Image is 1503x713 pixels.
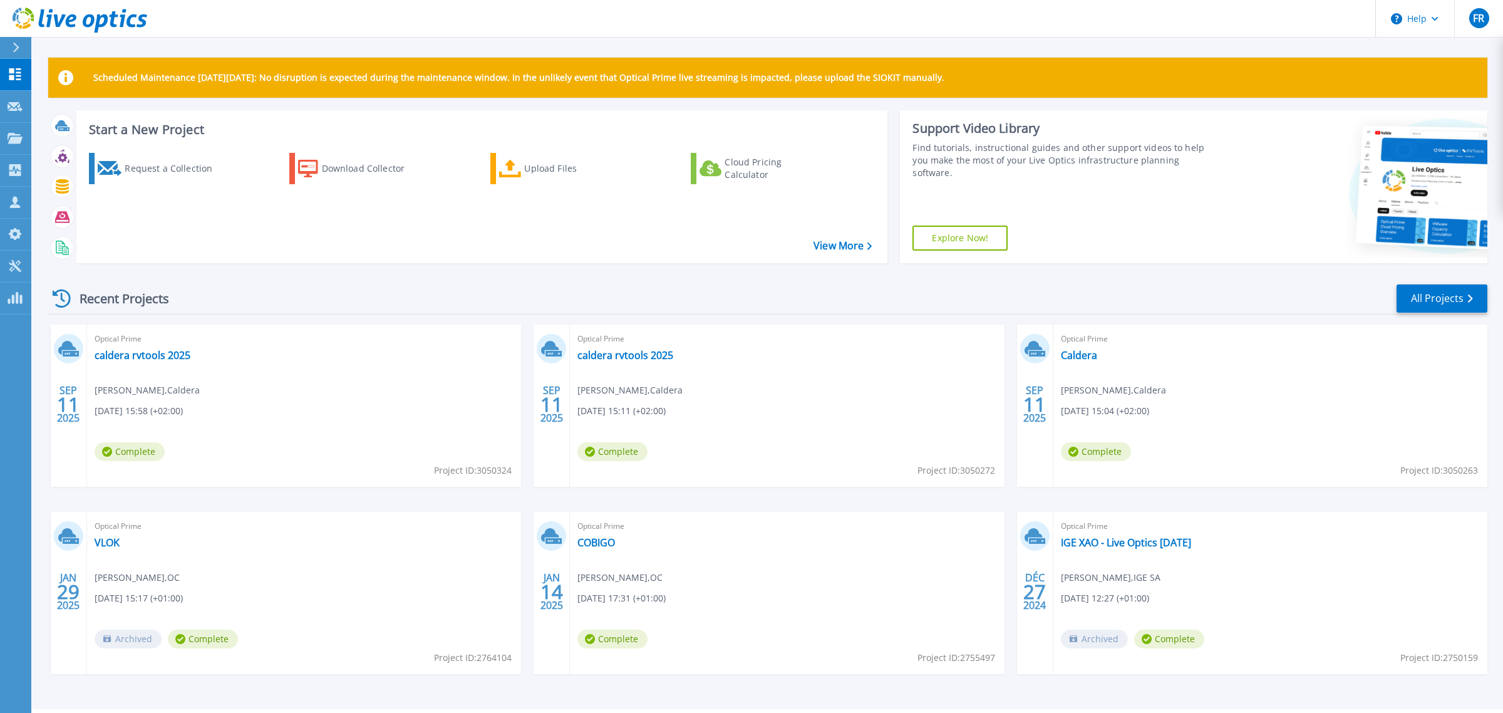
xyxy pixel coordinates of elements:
span: [PERSON_NAME] , OC [577,571,663,585]
a: IGE XAO - Live Optics [DATE] [1061,536,1191,549]
p: Scheduled Maintenance [DATE][DATE]: No disruption is expected during the maintenance window. In t... [93,73,944,83]
span: 11 [57,399,80,410]
a: Explore Now! [912,226,1008,251]
span: [PERSON_NAME] , Caldera [577,383,683,397]
span: Complete [577,630,648,648]
span: Optical Prime [1061,332,1480,346]
span: 11 [1023,399,1046,410]
a: Download Collector [289,153,429,184]
span: Archived [1061,630,1128,648]
a: Upload Files [490,153,630,184]
div: SEP 2025 [540,382,564,427]
span: [DATE] 15:58 (+02:00) [95,404,183,418]
div: Find tutorials, instructional guides and other support videos to help you make the most of your L... [912,142,1215,179]
span: 11 [540,399,563,410]
a: caldera rvtools 2025 [577,349,673,362]
a: Caldera [1061,349,1097,362]
span: [PERSON_NAME] , OC [95,571,180,585]
span: 27 [1023,586,1046,597]
a: All Projects [1397,284,1487,313]
span: Optical Prime [95,332,514,346]
a: Cloud Pricing Calculator [691,153,830,184]
a: VLOK [95,536,120,549]
div: Download Collector [322,156,422,181]
div: Upload Files [524,156,624,181]
span: Project ID: 2764104 [434,651,512,665]
span: Complete [95,442,165,461]
span: [PERSON_NAME] , Caldera [1061,383,1166,397]
span: [DATE] 15:04 (+02:00) [1061,404,1149,418]
span: [DATE] 17:31 (+01:00) [577,591,666,605]
span: Project ID: 2750159 [1400,651,1478,665]
div: JAN 2025 [540,569,564,615]
div: Support Video Library [912,120,1215,137]
span: Project ID: 3050324 [434,464,512,477]
span: Optical Prime [577,519,996,533]
span: [PERSON_NAME] , Caldera [95,383,200,397]
span: [DATE] 15:11 (+02:00) [577,404,666,418]
span: [DATE] 12:27 (+01:00) [1061,591,1149,605]
a: caldera rvtools 2025 [95,349,190,362]
span: Project ID: 3050263 [1400,464,1478,477]
div: DÉC 2024 [1023,569,1046,615]
span: 14 [540,586,563,597]
span: Optical Prime [95,519,514,533]
span: Complete [1134,630,1204,648]
span: Optical Prime [1061,519,1480,533]
span: Project ID: 2755497 [917,651,995,665]
div: Request a Collection [125,156,225,181]
span: FR [1473,13,1484,23]
h3: Start a New Project [89,123,872,137]
div: JAN 2025 [56,569,80,615]
div: Cloud Pricing Calculator [725,156,825,181]
div: SEP 2025 [1023,382,1046,427]
span: Archived [95,630,162,648]
div: Recent Projects [48,283,186,314]
span: Optical Prime [577,332,996,346]
span: 29 [57,586,80,597]
span: Complete [577,442,648,461]
span: Complete [1061,442,1131,461]
a: Request a Collection [89,153,229,184]
span: [PERSON_NAME] , IGE SA [1061,571,1160,585]
div: SEP 2025 [56,382,80,427]
a: View More [813,240,872,252]
a: COBIGO [577,536,615,549]
span: Complete [168,630,238,648]
span: [DATE] 15:17 (+01:00) [95,591,183,605]
span: Project ID: 3050272 [917,464,995,477]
